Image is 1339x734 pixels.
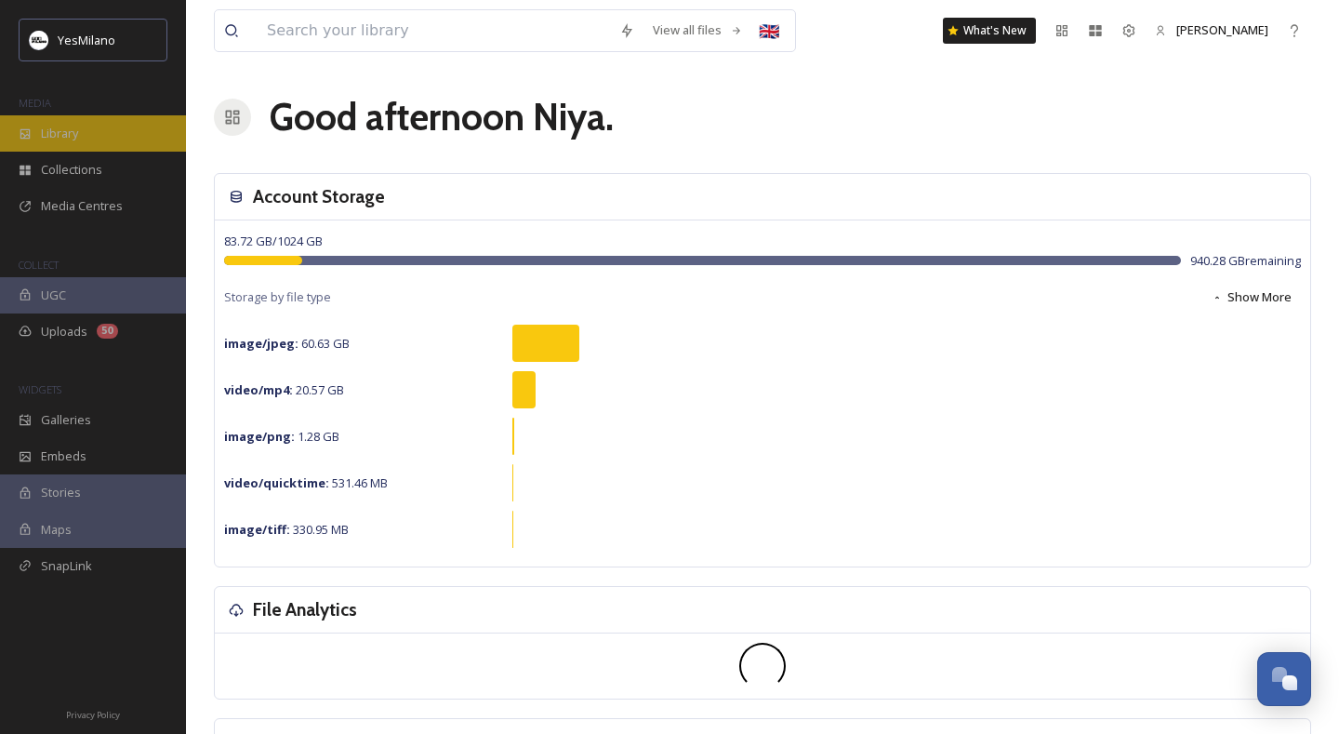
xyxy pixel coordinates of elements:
span: Media Centres [41,197,123,215]
span: SnapLink [41,557,92,575]
strong: image/tiff : [224,521,290,538]
div: 50 [97,324,118,339]
span: 940.28 GB remaining [1190,252,1301,270]
a: What's New [943,18,1036,44]
span: Galleries [41,411,91,429]
strong: video/quicktime : [224,474,329,491]
span: UGC [41,287,66,304]
span: Library [41,125,78,142]
strong: image/png : [224,428,295,445]
span: Embeds [41,447,86,465]
span: WIDGETS [19,382,61,396]
strong: video/mp4 : [224,381,293,398]
span: 1.28 GB [224,428,339,445]
a: [PERSON_NAME] [1146,12,1278,48]
span: MEDIA [19,96,51,110]
span: Stories [41,484,81,501]
span: Privacy Policy [66,709,120,721]
span: 531.46 MB [224,474,388,491]
span: COLLECT [19,258,59,272]
h1: Good afternoon Niya . [270,89,614,145]
a: Privacy Policy [66,702,120,725]
strong: image/jpeg : [224,335,298,352]
span: Maps [41,521,72,539]
a: View all files [643,12,752,48]
span: YesMilano [58,32,115,48]
button: Show More [1202,279,1301,315]
h3: Account Storage [253,183,385,210]
span: Collections [41,161,102,179]
span: 60.63 GB [224,335,350,352]
span: Uploads [41,323,87,340]
span: 20.57 GB [224,381,344,398]
img: Logo%20YesMilano%40150x.png [30,31,48,49]
span: Storage by file type [224,288,331,306]
input: Search your library [258,10,610,51]
span: [PERSON_NAME] [1176,21,1268,38]
h3: File Analytics [253,596,357,623]
span: 83.72 GB / 1024 GB [224,233,323,249]
button: Open Chat [1257,652,1311,706]
div: 🇬🇧 [752,14,786,47]
span: 330.95 MB [224,521,349,538]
